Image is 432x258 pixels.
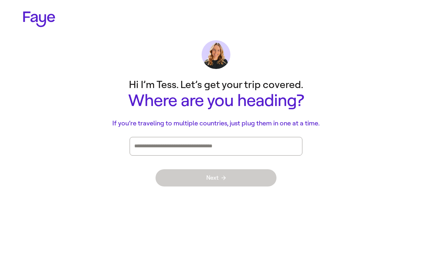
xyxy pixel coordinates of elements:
button: Next [156,169,276,186]
p: If you’re traveling to multiple countries, just plug them in one at a time. [72,119,360,128]
h1: Where are you heading? [72,92,360,110]
span: Next [206,175,226,181]
p: Hi I’m Tess. Let’s get your trip covered. [72,78,360,92]
div: Press enter after you type each destination [134,137,298,155]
